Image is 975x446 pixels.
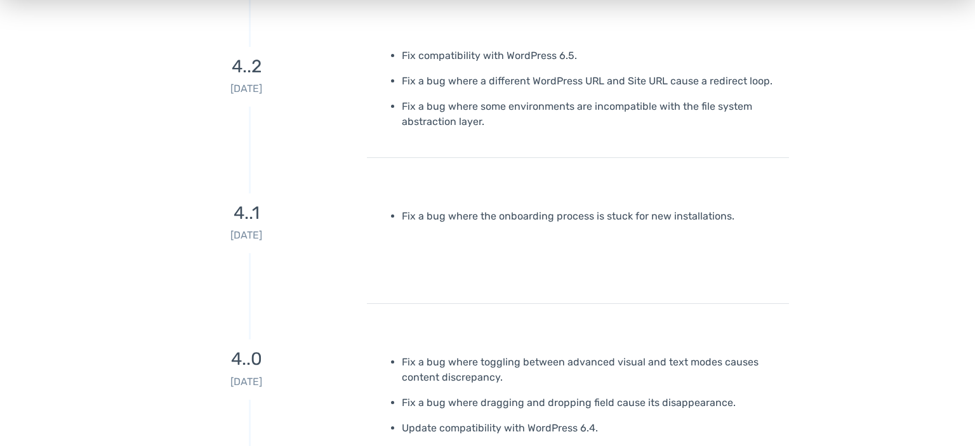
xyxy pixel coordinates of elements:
[402,74,779,89] p: Fix a bug where a different WordPress URL and Site URL cause a redirect loop.
[135,204,357,223] h3: 4..1
[135,57,357,77] h3: 4..2
[402,48,779,63] p: Fix compatibility with WordPress 6.5.
[135,228,357,243] p: [DATE]
[402,355,779,385] p: Fix a bug where toggling between advanced visual and text modes causes content discrepancy.
[135,350,357,369] h3: 4..0
[402,99,779,129] p: Fix a bug where some environments are incompatible with the file system abstraction layer.
[135,374,357,390] p: [DATE]
[402,421,779,436] p: Update compatibility with WordPress 6.4.
[402,209,779,224] p: Fix a bug where the onboarding process is stuck for new installations.
[135,82,357,97] p: [DATE]
[402,395,779,410] p: Fix a bug where dragging and dropping field cause its disappearance.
